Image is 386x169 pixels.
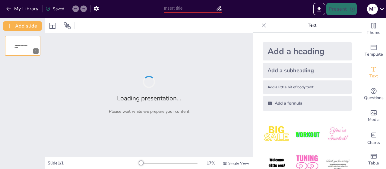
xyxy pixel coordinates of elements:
div: Saved [46,6,64,12]
img: 3.jpeg [324,120,352,148]
span: Table [368,160,379,167]
div: 1 [5,36,40,56]
div: Add ready made slides [362,40,386,62]
div: Slide 1 / 1 [48,160,140,166]
button: Export to PowerPoint [313,3,325,15]
button: My Library [5,4,41,14]
button: Add slide [3,21,42,31]
span: Single View [228,161,249,166]
p: Text [269,18,356,33]
div: Add charts and graphs [362,127,386,149]
div: Add a heading [263,42,352,60]
div: Layout [48,21,57,31]
button: Present [326,3,356,15]
span: Text [369,73,378,80]
div: Get real-time input from your audience [362,83,386,105]
span: Template [365,51,383,58]
div: Add images, graphics, shapes or video [362,105,386,127]
div: Add a little bit of body text [263,80,352,94]
span: Charts [367,139,380,146]
div: Add a formula [263,96,352,111]
button: M F [367,3,378,15]
span: Theme [367,29,381,36]
div: 17 % [204,160,218,166]
img: 1.jpeg [263,120,291,148]
span: Sendsteps presentation editor [15,45,27,48]
div: M F [367,4,378,15]
h2: Loading presentation... [117,94,181,102]
img: 2.jpeg [293,120,321,148]
div: Add text boxes [362,62,386,83]
span: Position [64,22,71,29]
input: Insert title [164,4,216,13]
span: Media [368,116,380,123]
div: 1 [33,48,39,54]
span: Questions [364,95,384,101]
div: Change the overall theme [362,18,386,40]
p: Please wait while we prepare your content [109,109,189,114]
div: Add a subheading [263,63,352,78]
